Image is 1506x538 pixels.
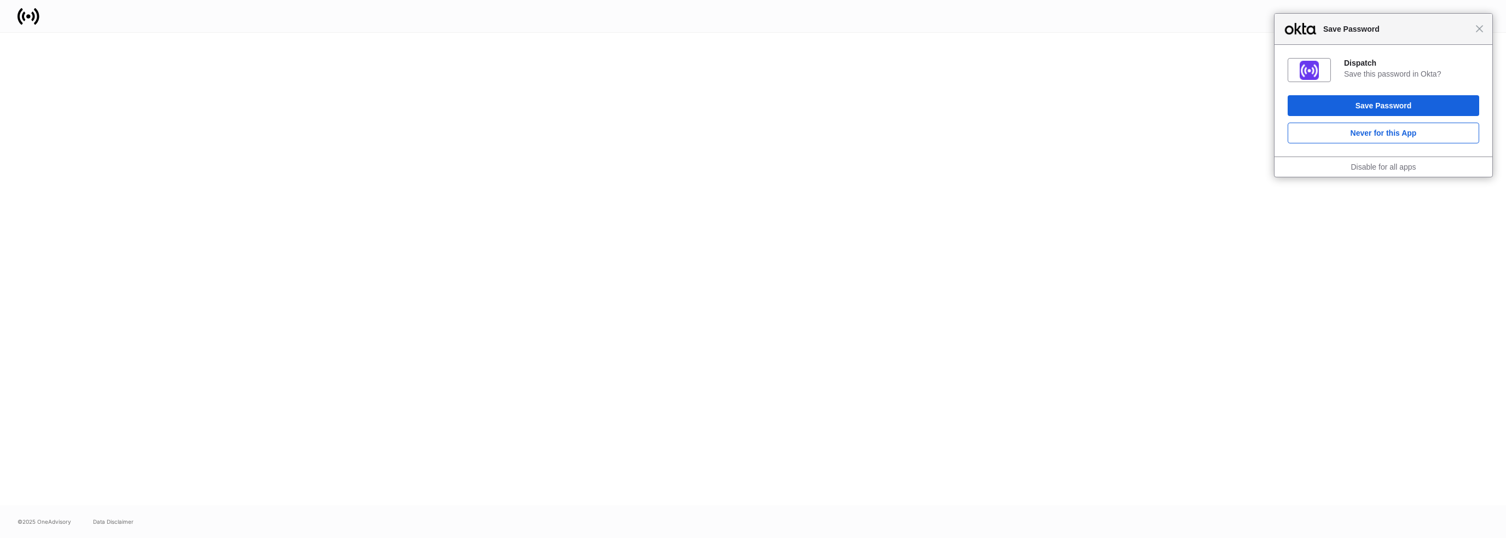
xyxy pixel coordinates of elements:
span: © 2025 OneAdvisory [18,517,71,526]
img: AAAABklEQVQDAMWBnzTAa2aNAAAAAElFTkSuQmCC [1300,61,1319,80]
div: Dispatch [1344,58,1479,68]
button: Save Password [1288,95,1479,116]
button: Never for this App [1288,123,1479,143]
div: Save this password in Okta? [1344,69,1479,79]
a: Disable for all apps [1351,163,1416,171]
a: Data Disclaimer [93,517,134,526]
span: Close [1475,25,1484,33]
span: Save Password [1318,22,1475,36]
